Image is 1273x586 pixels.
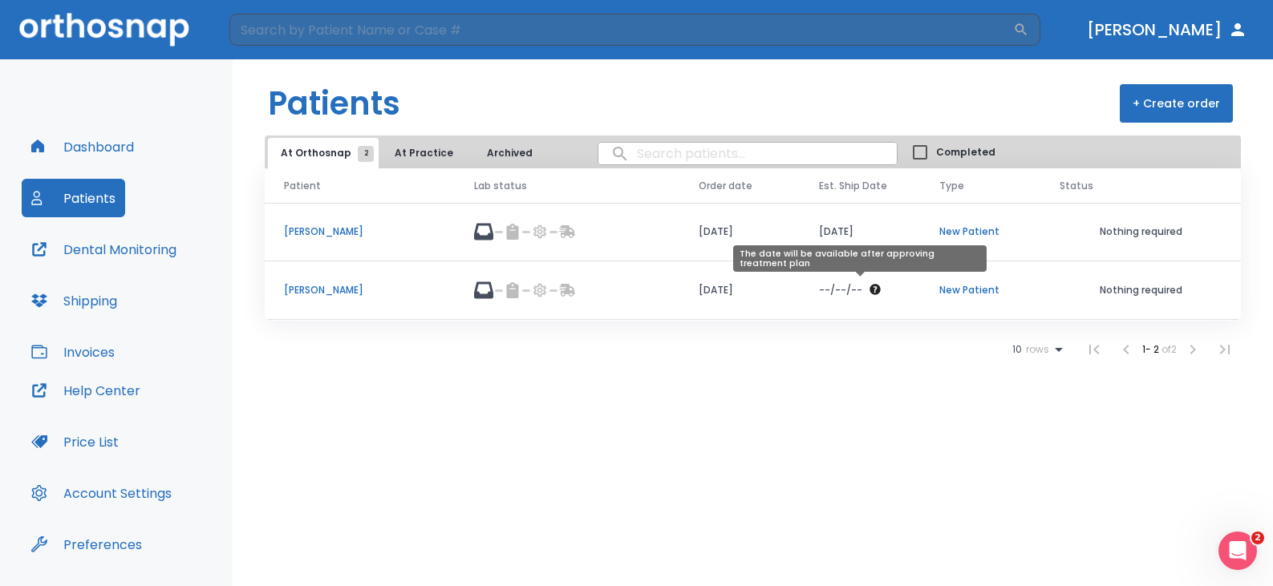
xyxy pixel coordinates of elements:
span: 1 - 2 [1142,342,1162,356]
button: Shipping [22,281,127,320]
button: Help Center [22,371,150,410]
div: tabs [268,138,553,168]
td: [DATE] [679,261,800,320]
input: search [598,138,897,169]
p: New Patient [939,224,1021,239]
button: Dashboard [22,127,144,166]
h1: Patients [268,79,400,127]
span: rows [1022,344,1049,355]
button: Patients [22,179,125,217]
button: Invoices [22,333,124,371]
span: Lab status [474,179,527,193]
span: 2 [1251,531,1264,544]
button: Price List [22,422,128,461]
span: 10 [1012,344,1022,355]
p: Nothing required [1060,224,1222,239]
p: Nothing required [1060,283,1222,297]
span: Patient [284,179,321,193]
span: Completed [936,145,995,160]
span: Type [939,179,964,193]
span: Order date [699,179,752,193]
img: Orthosnap [19,13,189,46]
iframe: Intercom live chat [1218,531,1257,570]
input: Search by Patient Name or Case # [229,14,1013,46]
p: --/--/-- [819,283,862,297]
span: Status [1060,179,1093,193]
span: Est. Ship Date [819,179,887,193]
p: [PERSON_NAME] [284,283,436,297]
div: Tooltip anchor [139,537,153,552]
div: The date will be available after approving treatment plan [819,283,901,297]
span: At Orthosnap [281,146,366,160]
div: The date will be available after approving treatment plan [733,245,987,272]
button: [PERSON_NAME] [1080,15,1254,44]
button: Dental Monitoring [22,230,186,269]
button: At Practice [382,138,466,168]
p: [PERSON_NAME] [284,224,436,239]
span: of 2 [1162,342,1177,356]
button: Account Settings [22,474,181,512]
button: Preferences [22,525,152,564]
td: [DATE] [800,203,920,261]
button: Archived [469,138,549,168]
span: 2 [358,146,374,162]
p: New Patient [939,283,1021,297]
td: [DATE] [679,203,800,261]
button: + Create order [1120,84,1233,123]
